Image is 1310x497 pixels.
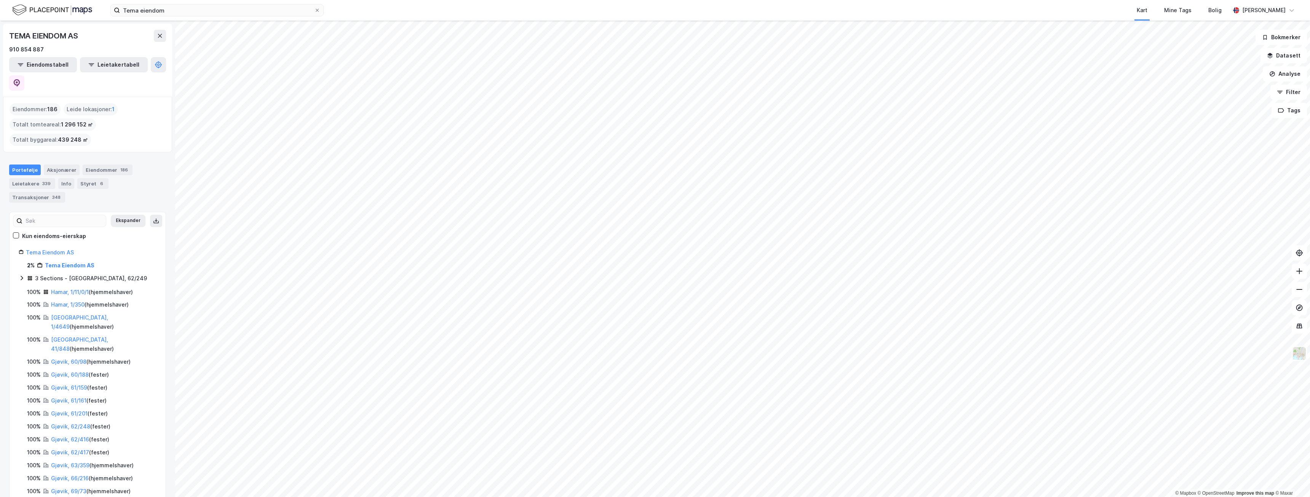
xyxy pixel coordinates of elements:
[27,448,41,457] div: 100%
[51,371,89,378] a: Gjøvik, 60/188
[51,410,88,417] a: Gjøvik, 61/201
[1242,6,1286,15] div: [PERSON_NAME]
[51,357,131,366] div: ( hjemmelshaver )
[1164,6,1192,15] div: Mine Tags
[1263,66,1307,82] button: Analyse
[51,436,89,443] a: Gjøvik, 62/416
[9,178,55,189] div: Leietakere
[1137,6,1147,15] div: Kart
[44,165,80,175] div: Aksjonærer
[1175,491,1196,496] a: Mapbox
[51,435,109,444] div: ( fester )
[83,165,133,175] div: Eiendommer
[51,462,89,468] a: Gjøvik, 63/359
[1270,85,1307,100] button: Filter
[22,215,106,227] input: Søk
[51,475,89,481] a: Gjøvik, 66/216
[27,474,41,483] div: 100%
[51,474,133,483] div: ( hjemmelshaver )
[51,289,89,295] a: Hamar, 1/11/0/1
[51,313,157,331] div: ( hjemmelshaver )
[111,215,145,227] button: Ekspander
[27,383,41,392] div: 100%
[27,313,41,322] div: 100%
[27,261,35,270] div: 2%
[1237,491,1274,496] a: Improve this map
[27,396,41,405] div: 100%
[9,45,44,54] div: 910 854 887
[1208,6,1222,15] div: Bolig
[27,409,41,418] div: 100%
[26,249,74,256] a: Tema Eiendom AS
[10,134,91,146] div: Totalt byggareal :
[51,396,107,405] div: ( fester )
[51,397,86,404] a: Gjøvik, 61/161
[10,103,61,115] div: Eiendommer :
[12,3,92,17] img: logo.f888ab2527a4732fd821a326f86c7f29.svg
[9,192,65,203] div: Transaksjoner
[58,135,88,144] span: 439 248 ㎡
[47,105,58,114] span: 186
[51,488,86,494] a: Gjøvik, 69/73
[27,422,41,431] div: 100%
[1260,48,1307,63] button: Datasett
[64,103,118,115] div: Leide lokasjoner :
[51,461,134,470] div: ( hjemmelshaver )
[51,358,86,365] a: Gjøvik, 60/98
[27,335,41,344] div: 100%
[41,180,52,187] div: 339
[51,300,129,309] div: ( hjemmelshaver )
[9,30,80,42] div: TEMA EIENDOM AS
[58,178,74,189] div: Info
[51,423,90,430] a: Gjøvik, 62/248
[27,300,41,309] div: 100%
[51,409,108,418] div: ( fester )
[27,435,41,444] div: 100%
[51,301,85,308] a: Hamar, 1/350
[98,180,105,187] div: 6
[119,166,129,174] div: 186
[120,5,314,16] input: Søk på adresse, matrikkel, gårdeiere, leietakere eller personer
[51,487,131,496] div: ( hjemmelshaver )
[27,288,41,297] div: 100%
[77,178,109,189] div: Styret
[51,193,62,201] div: 348
[1198,491,1235,496] a: OpenStreetMap
[51,336,108,352] a: [GEOGRAPHIC_DATA], 41/848
[1272,103,1307,118] button: Tags
[27,461,41,470] div: 100%
[45,262,94,268] a: Tema Eiendom AS
[51,288,133,297] div: ( hjemmelshaver )
[1292,346,1307,361] img: Z
[112,105,115,114] span: 1
[51,314,108,330] a: [GEOGRAPHIC_DATA], 1/4649
[51,448,109,457] div: ( fester )
[51,335,157,353] div: ( hjemmelshaver )
[27,487,41,496] div: 100%
[80,57,148,72] button: Leietakertabell
[51,449,89,455] a: Gjøvik, 62/417
[27,370,41,379] div: 100%
[1256,30,1307,45] button: Bokmerker
[51,384,87,391] a: Gjøvik, 61/159
[27,357,41,366] div: 100%
[9,165,41,175] div: Portefølje
[51,422,110,431] div: ( fester )
[51,370,109,379] div: ( fester )
[10,118,96,131] div: Totalt tomteareal :
[22,232,86,241] div: Kun eiendoms-eierskap
[9,57,77,72] button: Eiendomstabell
[51,383,107,392] div: ( fester )
[35,274,147,283] div: 3 Sections - [GEOGRAPHIC_DATA], 62/249
[1272,460,1310,497] iframe: Chat Widget
[61,120,93,129] span: 1 296 152 ㎡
